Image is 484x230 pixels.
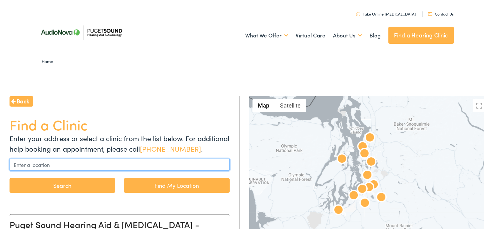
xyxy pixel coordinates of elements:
button: Show street map [252,98,275,111]
h1: Find a Clinic [10,115,230,132]
a: Contact Us [428,10,454,15]
input: Enter a location [10,157,230,169]
a: Home [42,57,56,63]
a: Virtual Care [296,23,325,46]
p: Enter your address or select a clinic from the list below. For additional help booking an appoint... [10,132,230,153]
a: Take Online [MEDICAL_DATA] [356,10,416,15]
span: Back [16,95,29,104]
button: Search [10,177,115,192]
a: Back [10,95,33,105]
a: Blog [370,23,381,46]
a: Find a Hearing Clinic [388,25,454,43]
button: Show satellite imagery [275,98,306,111]
a: Find My Location [124,177,230,192]
a: About Us [333,23,362,46]
a: What We Offer [245,23,288,46]
a: [PHONE_NUMBER] [140,142,201,152]
img: utility icon [428,11,432,14]
img: utility icon [356,11,360,15]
